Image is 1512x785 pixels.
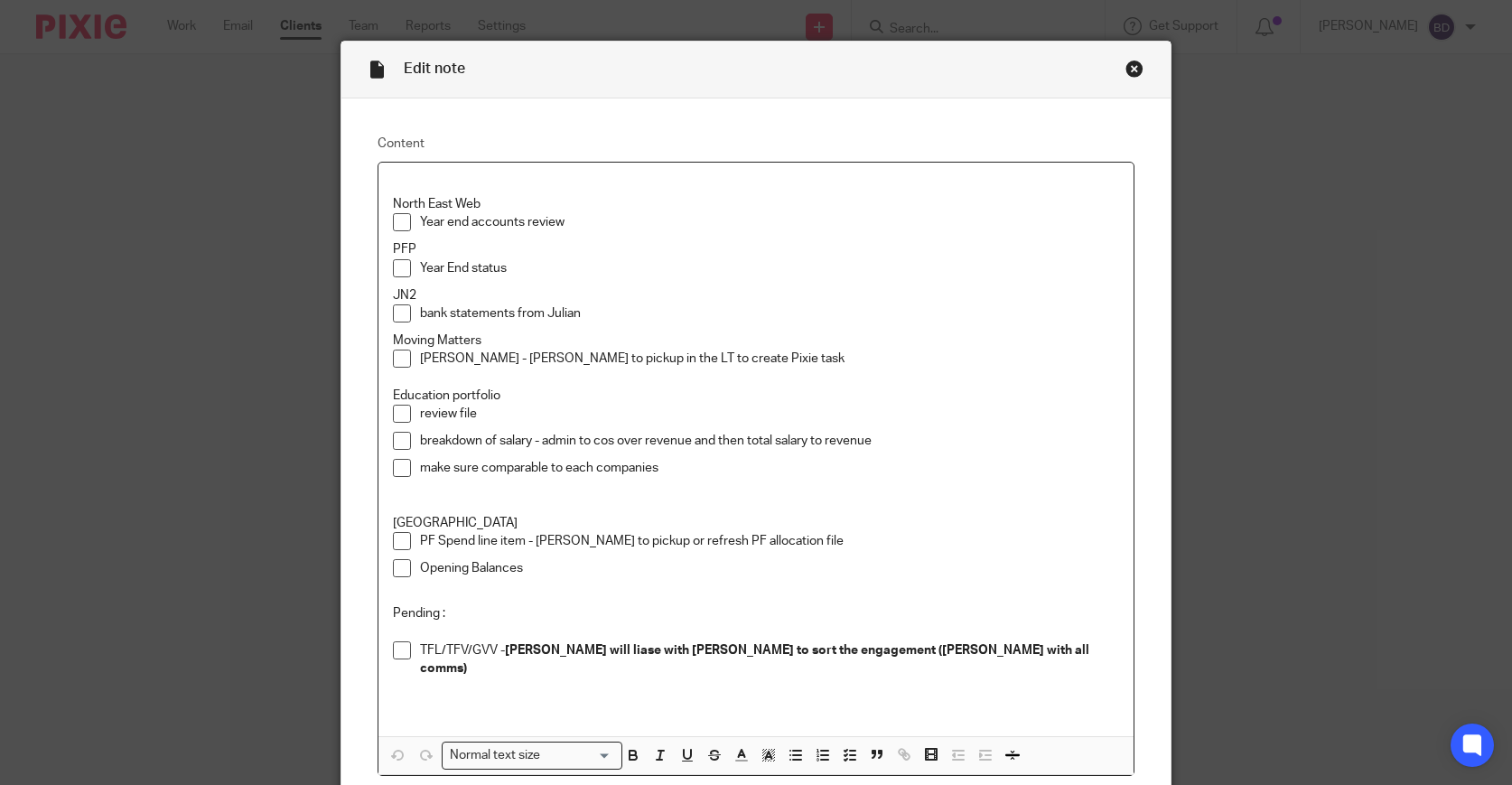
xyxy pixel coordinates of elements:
[393,514,1120,532] p: [GEOGRAPHIC_DATA]
[446,746,545,765] span: Normal text size
[420,259,1120,277] p: Year End status
[420,644,1092,675] strong: [PERSON_NAME] will liase with [PERSON_NAME] to sort the engagement ([PERSON_NAME] with all comms)
[420,213,1120,231] p: Year end accounts review
[420,405,1120,423] p: review file
[393,332,1120,350] p: Moving Matters
[442,742,622,770] div: Search for option
[1125,60,1143,78] div: Close this dialog window
[420,432,1120,450] p: breakdown of salary - admin to cos over revenue and then total salary to revenue
[404,61,465,76] span: Edit note
[393,240,1120,258] p: PFP
[546,746,611,765] input: Search for option
[420,350,1120,368] p: [PERSON_NAME] - [PERSON_NAME] to pickup in the LT to create Pixie task
[393,195,1120,213] p: North East Web
[420,304,1120,322] p: bank statements from Julian
[420,559,1120,577] p: Opening Balances
[420,459,1120,477] p: make sure comparable to each companies
[378,135,1135,153] label: Content
[393,604,1120,622] p: Pending :
[420,641,1120,678] p: TFL/TFV/GVV -
[393,286,1120,304] p: JN2
[420,532,1120,550] p: PF Spend line item - [PERSON_NAME] to pickup or refresh PF allocation file
[393,387,1120,405] p: Education portfolio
